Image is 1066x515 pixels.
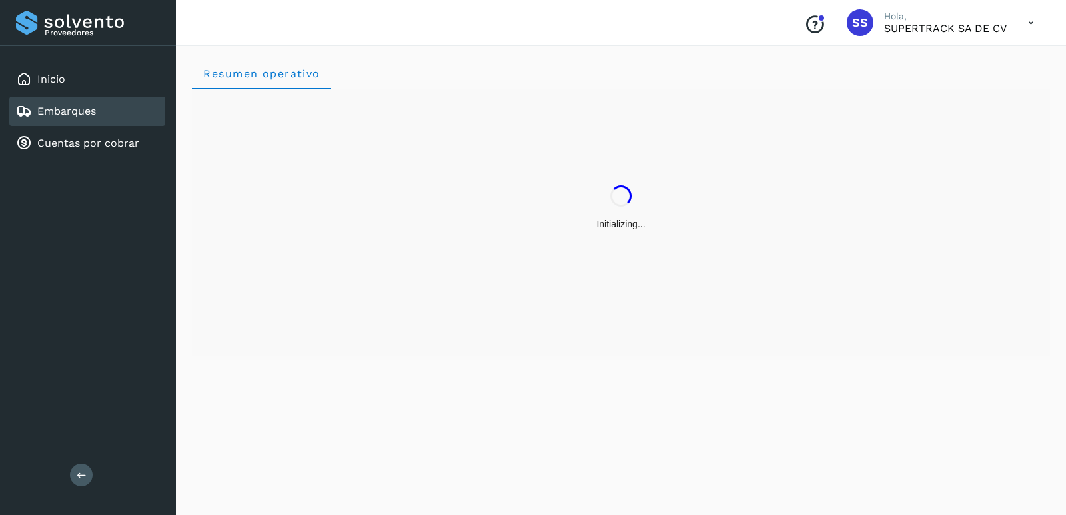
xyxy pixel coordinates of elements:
div: Cuentas por cobrar [9,129,165,158]
p: Hola, [884,11,1007,22]
span: Resumen operativo [203,67,320,80]
div: Embarques [9,97,165,126]
p: SUPERTRACK SA DE CV [884,22,1007,35]
div: Inicio [9,65,165,94]
a: Inicio [37,73,65,85]
a: Embarques [37,105,96,117]
a: Cuentas por cobrar [37,137,139,149]
p: Proveedores [45,28,160,37]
